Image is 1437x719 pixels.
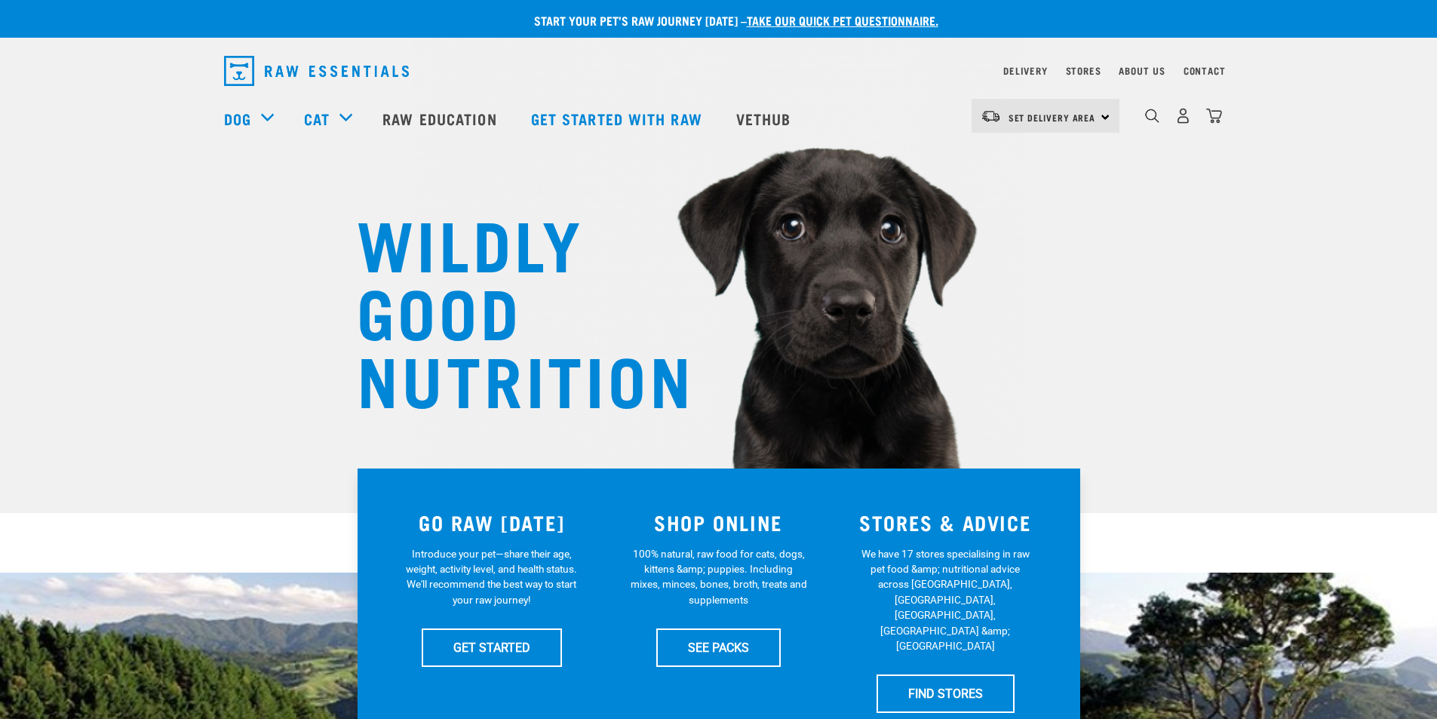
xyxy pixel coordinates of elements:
[1003,68,1047,73] a: Delivery
[1066,68,1101,73] a: Stores
[516,88,721,149] a: Get started with Raw
[841,511,1050,534] h3: STORES & ADVICE
[388,511,597,534] h3: GO RAW [DATE]
[1145,109,1159,123] img: home-icon-1@2x.png
[857,546,1034,654] p: We have 17 stores specialising in raw pet food &amp; nutritional advice across [GEOGRAPHIC_DATA],...
[367,88,515,149] a: Raw Education
[1184,68,1226,73] a: Contact
[877,674,1015,712] a: FIND STORES
[224,56,409,86] img: Raw Essentials Logo
[403,546,580,608] p: Introduce your pet—share their age, weight, activity level, and health status. We'll recommend th...
[422,628,562,666] a: GET STARTED
[212,50,1226,92] nav: dropdown navigation
[1175,108,1191,124] img: user.png
[357,207,659,411] h1: WILDLY GOOD NUTRITION
[1119,68,1165,73] a: About Us
[1206,108,1222,124] img: home-icon@2x.png
[747,17,938,23] a: take our quick pet questionnaire.
[656,628,781,666] a: SEE PACKS
[1009,115,1096,120] span: Set Delivery Area
[721,88,810,149] a: Vethub
[304,107,330,130] a: Cat
[224,107,251,130] a: Dog
[614,511,823,534] h3: SHOP ONLINE
[630,546,807,608] p: 100% natural, raw food for cats, dogs, kittens &amp; puppies. Including mixes, minces, bones, bro...
[981,109,1001,123] img: van-moving.png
